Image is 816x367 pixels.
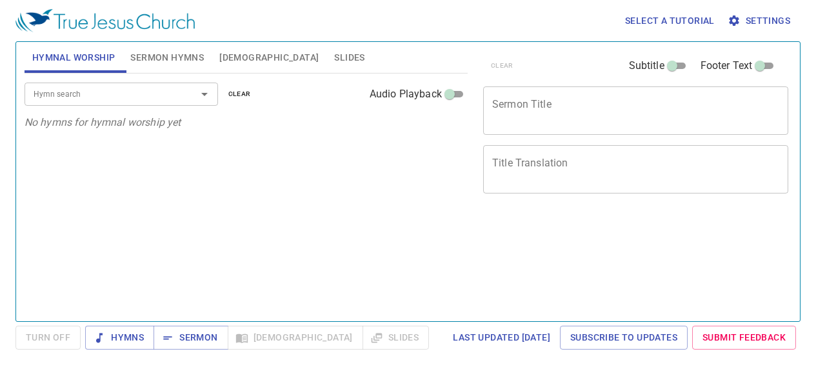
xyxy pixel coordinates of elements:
img: True Jesus Church [15,9,195,32]
span: Audio Playback [370,86,442,102]
button: Settings [725,9,795,33]
button: clear [221,86,259,102]
span: [DEMOGRAPHIC_DATA] [219,50,319,66]
span: Last updated [DATE] [453,330,550,346]
span: Slides [334,50,364,66]
button: Select a tutorial [620,9,720,33]
a: Submit Feedback [692,326,796,350]
span: Settings [730,13,790,29]
span: Select a tutorial [625,13,715,29]
a: Subscribe to Updates [560,326,688,350]
span: Sermon Hymns [130,50,204,66]
button: Open [195,85,214,103]
span: Hymnal Worship [32,50,115,66]
span: Subtitle [629,58,664,74]
button: Hymns [85,326,154,350]
span: Hymns [95,330,144,346]
span: clear [228,88,251,100]
iframe: from-child [478,207,729,317]
a: Last updated [DATE] [448,326,555,350]
button: Sermon [154,326,228,350]
i: No hymns for hymnal worship yet [25,116,181,128]
span: Footer Text [701,58,753,74]
span: Subscribe to Updates [570,330,677,346]
span: Sermon [164,330,217,346]
span: Submit Feedback [702,330,786,346]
